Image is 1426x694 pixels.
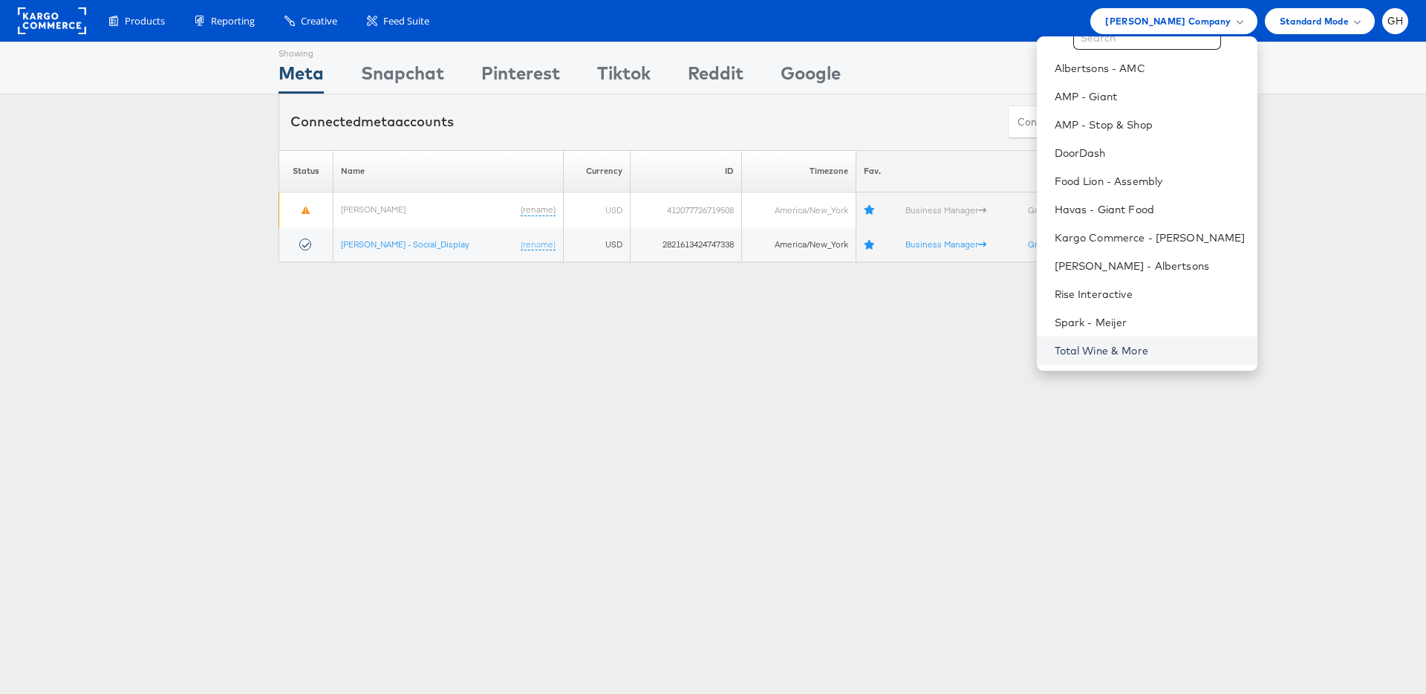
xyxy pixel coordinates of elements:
[1055,315,1246,330] a: Spark - Meijer
[211,14,255,28] span: Reporting
[905,204,986,215] a: Business Manager
[563,150,630,192] th: Currency
[1280,13,1349,29] span: Standard Mode
[1055,89,1246,104] a: AMP - Giant
[1028,204,1096,215] a: Graph Explorer
[1055,202,1246,217] a: Havas - Giant Food
[1055,146,1246,160] a: DoorDash
[1055,230,1246,245] a: Kargo Commerce - [PERSON_NAME]
[279,42,324,60] div: Showing
[905,239,986,250] a: Business Manager
[1055,61,1246,76] a: Albertsons - AMC
[1055,343,1246,358] a: Total Wine & More
[597,60,651,94] div: Tiktok
[688,60,743,94] div: Reddit
[563,192,630,227] td: USD
[361,113,395,130] span: meta
[1073,26,1221,50] input: Search
[290,112,454,132] div: Connected accounts
[521,204,556,216] a: (rename)
[361,60,444,94] div: Snapchat
[341,204,406,215] a: [PERSON_NAME]
[1055,287,1246,302] a: Rise Interactive
[341,239,469,250] a: [PERSON_NAME] - Social_Display
[333,150,564,192] th: Name
[521,239,556,251] a: (rename)
[1387,16,1404,26] span: GH
[279,150,333,192] th: Status
[630,227,741,262] td: 2821613424747338
[630,150,741,192] th: ID
[781,60,841,94] div: Google
[1008,106,1136,139] button: ConnectmetaAccounts
[301,14,337,28] span: Creative
[563,227,630,262] td: USD
[1055,174,1246,189] a: Food Lion - Assembly
[742,150,856,192] th: Timezone
[1105,13,1231,29] span: [PERSON_NAME] Company
[1055,117,1246,132] a: AMP - Stop & Shop
[630,192,741,227] td: 412077726719508
[1055,259,1246,273] a: [PERSON_NAME] - Albertsons
[383,14,429,28] span: Feed Suite
[742,192,856,227] td: America/New_York
[125,14,165,28] span: Products
[279,60,324,94] div: Meta
[742,227,856,262] td: America/New_York
[481,60,560,94] div: Pinterest
[1028,239,1096,250] a: Graph Explorer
